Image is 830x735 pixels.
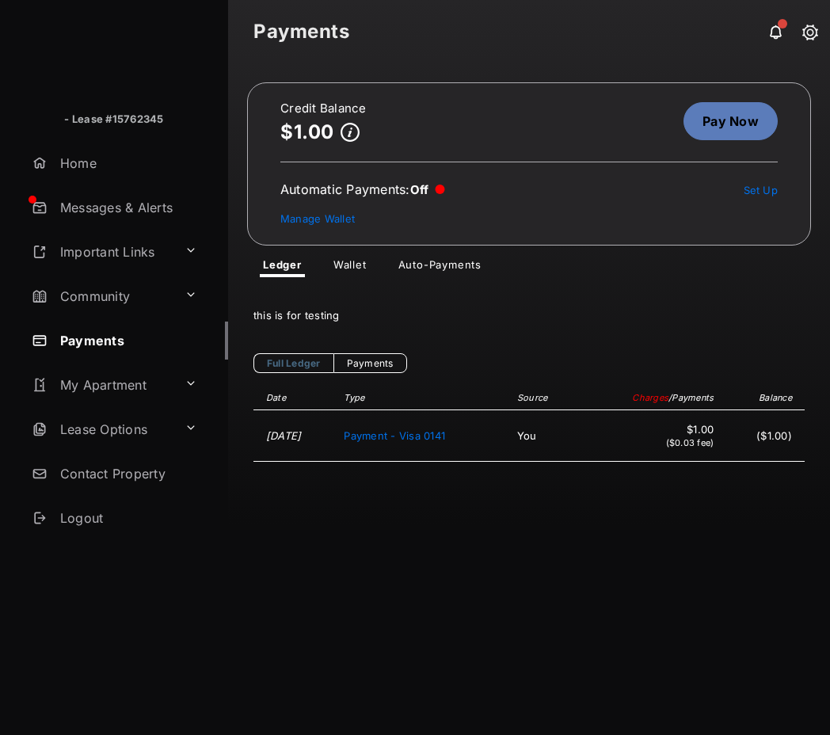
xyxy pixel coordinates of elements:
[668,392,714,403] span: / Payments
[25,233,178,271] a: Important Links
[253,386,336,410] th: Date
[253,353,333,373] a: Full Ledger
[266,429,302,442] time: [DATE]
[25,189,228,227] a: Messages & Alerts
[280,181,445,197] div: Automatic Payments :
[721,386,805,410] th: Balance
[280,212,355,225] a: Manage Wallet
[250,258,314,277] a: Ledger
[744,184,779,196] a: Set Up
[25,322,228,360] a: Payments
[410,182,429,197] span: Off
[585,423,714,436] span: $1.00
[509,410,578,462] td: You
[509,386,578,410] th: Source
[336,386,509,410] th: Type
[64,112,163,128] p: - Lease #15762345
[333,353,407,373] a: Payments
[253,22,349,41] strong: Payments
[386,258,494,277] a: Auto-Payments
[344,429,445,442] span: Payment - Visa 0141
[25,410,178,448] a: Lease Options
[253,296,805,334] div: this is for testing
[721,410,805,462] td: ($1.00)
[632,392,668,403] span: Charges
[25,499,228,537] a: Logout
[321,258,379,277] a: Wallet
[280,121,334,143] p: $1.00
[25,144,228,182] a: Home
[25,277,178,315] a: Community
[666,437,714,448] span: ($0.03 fee)
[25,366,178,404] a: My Apartment
[280,102,367,115] h2: Credit Balance
[25,455,228,493] a: Contact Property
